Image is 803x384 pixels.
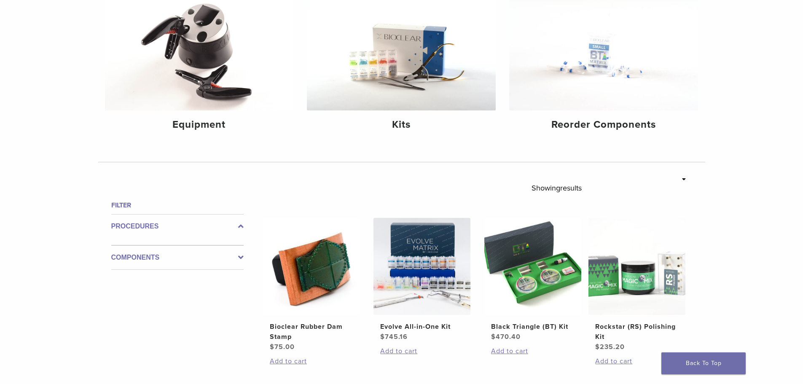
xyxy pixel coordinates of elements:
[380,346,464,356] a: Add to cart: “Evolve All-in-One Kit”
[595,322,679,342] h2: Rockstar (RS) Polishing Kit
[491,333,521,341] bdi: 470.40
[532,179,582,197] p: Showing results
[380,322,464,332] h2: Evolve All-in-One Kit
[595,343,600,351] span: $
[595,343,625,351] bdi: 235.20
[270,322,353,342] h2: Bioclear Rubber Dam Stamp
[380,333,385,341] span: $
[270,343,295,351] bdi: 75.00
[484,218,581,315] img: Black Triangle (BT) Kit
[111,252,244,263] label: Components
[595,356,679,366] a: Add to cart: “Rockstar (RS) Polishing Kit”
[588,218,686,352] a: Rockstar (RS) Polishing KitRockstar (RS) Polishing Kit $235.20
[491,346,575,356] a: Add to cart: “Black Triangle (BT) Kit”
[270,356,353,366] a: Add to cart: “Bioclear Rubber Dam Stamp”
[112,117,287,132] h4: Equipment
[661,352,746,374] a: Back To Top
[373,218,471,342] a: Evolve All-in-One KitEvolve All-in-One Kit $745.16
[373,218,470,315] img: Evolve All-in-One Kit
[491,333,496,341] span: $
[263,218,360,315] img: Bioclear Rubber Dam Stamp
[111,221,244,231] label: Procedures
[380,333,408,341] bdi: 745.16
[111,200,244,210] h4: Filter
[491,322,575,332] h2: Black Triangle (BT) Kit
[263,218,361,352] a: Bioclear Rubber Dam StampBioclear Rubber Dam Stamp $75.00
[314,117,489,132] h4: Kits
[588,218,685,315] img: Rockstar (RS) Polishing Kit
[270,343,274,351] span: $
[484,218,582,342] a: Black Triangle (BT) KitBlack Triangle (BT) Kit $470.40
[516,117,691,132] h4: Reorder Components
